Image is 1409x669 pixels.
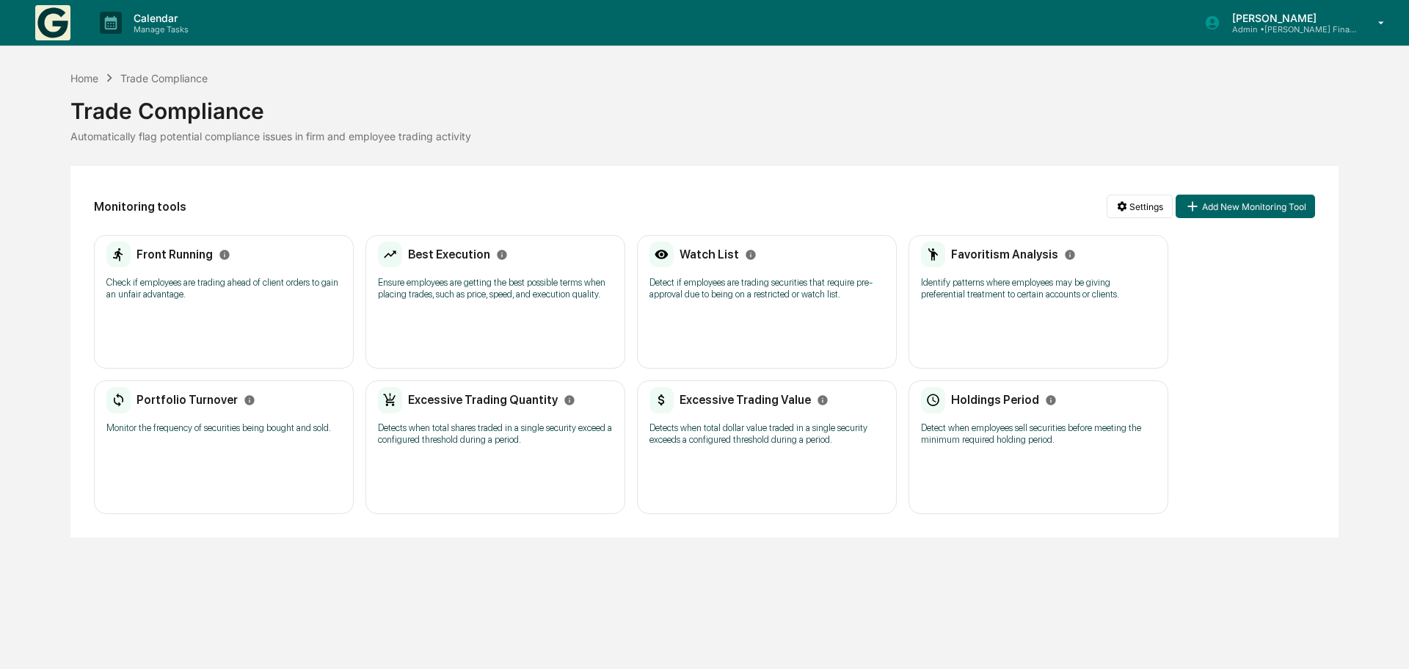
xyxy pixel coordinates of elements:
svg: Info [817,394,829,406]
svg: Info [496,249,508,261]
h2: Watch List [680,247,739,261]
p: Detect when employees sell securities before meeting the minimum required holding period. [921,422,1156,446]
button: Settings [1107,195,1173,218]
p: Calendar [122,12,196,24]
p: Manage Tasks [122,24,196,35]
img: logo [35,5,70,40]
svg: Info [1064,249,1076,261]
div: Trade Compliance [120,72,208,84]
p: Ensure employees are getting the best possible terms when placing trades, such as price, speed, a... [378,277,613,300]
h2: Favoritism Analysis [951,247,1058,261]
p: Monitor the frequency of securities being bought and sold. [106,422,341,434]
div: Trade Compliance [70,86,1339,124]
h2: Holdings Period [951,393,1039,407]
svg: Info [745,249,757,261]
p: Check if employees are trading ahead of client orders to gain an unfair advantage. [106,277,341,300]
p: [PERSON_NAME] [1220,12,1357,24]
h2: Portfolio Turnover [136,393,238,407]
button: Add New Monitoring Tool [1176,195,1315,218]
svg: Info [219,249,230,261]
h2: Front Running [136,247,213,261]
svg: Info [1045,394,1057,406]
div: Automatically flag potential compliance issues in firm and employee trading activity [70,130,1339,142]
div: Home [70,72,98,84]
p: Detects when total dollar value traded in a single security exceeds a configured threshold during... [649,422,884,446]
h2: Excessive Trading Value [680,393,811,407]
p: Admin • [PERSON_NAME] Financial Advisors [1220,24,1357,35]
h2: Best Execution [408,247,490,261]
p: Detect if employees are trading securities that require pre-approval due to being on a restricted... [649,277,884,300]
p: Detects when total shares traded in a single security exceed a configured threshold during a period. [378,422,613,446]
p: Identify patterns where employees may be giving preferential treatment to certain accounts or cli... [921,277,1156,300]
h2: Excessive Trading Quantity [408,393,558,407]
h2: Monitoring tools [94,200,186,214]
svg: Info [564,394,575,406]
svg: Info [244,394,255,406]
